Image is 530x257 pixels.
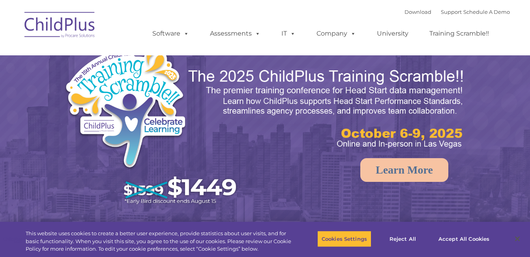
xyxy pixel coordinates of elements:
a: Training Scramble!! [421,26,497,42]
a: Schedule A Demo [463,9,510,15]
a: Assessments [202,26,268,42]
button: Reject All [378,231,427,247]
font: | [405,9,510,15]
button: Accept All Cookies [434,231,494,247]
button: Cookies Settings [317,231,371,247]
a: Download [405,9,431,15]
a: Software [144,26,197,42]
a: Company [309,26,364,42]
a: IT [273,26,303,42]
a: Learn More [360,158,448,182]
button: Close [509,230,526,248]
div: This website uses cookies to create a better user experience, provide statistics about user visit... [26,230,292,253]
img: ChildPlus by Procare Solutions [21,6,99,46]
a: Support [441,9,462,15]
a: University [369,26,416,42]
